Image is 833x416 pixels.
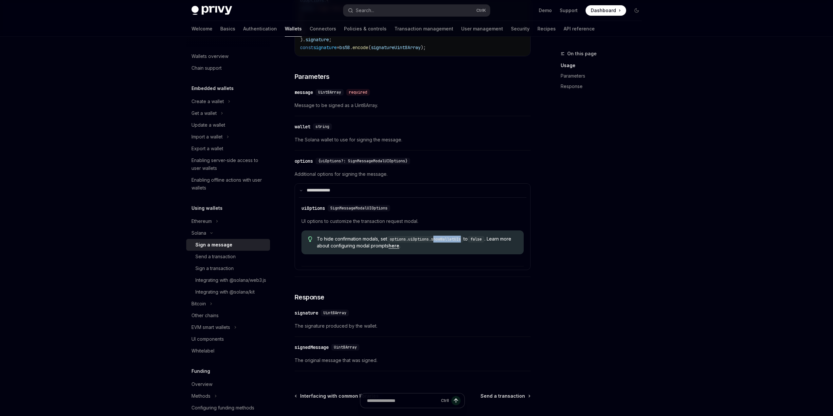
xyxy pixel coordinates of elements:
[191,98,224,105] div: Create a wallet
[186,345,270,357] a: Whitelabel
[186,378,270,390] a: Overview
[313,45,337,50] span: signature
[368,45,371,50] span: (
[191,217,212,225] div: Ethereum
[300,45,313,50] span: const
[191,121,225,129] div: Update a wallet
[295,72,330,81] span: Parameters
[186,62,270,74] a: Chain support
[308,236,313,242] svg: Tip
[191,156,266,172] div: Enabling server-side access to user wallets
[195,241,232,249] div: Sign a message
[186,215,270,227] button: Toggle Ethereum section
[330,206,388,211] span: SignMessageModalUIOptions
[511,21,530,37] a: Security
[468,236,484,243] code: false
[191,404,254,412] div: Configuring funding methods
[539,7,552,14] a: Demo
[389,243,399,249] a: here
[295,293,324,302] span: Response
[186,154,270,174] a: Enabling server-side access to user wallets
[451,396,461,405] button: Send message
[186,310,270,321] a: Other chains
[186,143,270,154] a: Export a wallet
[186,96,270,107] button: Toggle Create a wallet section
[191,145,223,153] div: Export a wallet
[564,21,595,37] a: API reference
[343,5,490,16] button: Open search
[295,310,318,316] div: signature
[191,335,224,343] div: UI components
[191,21,212,37] a: Welcome
[191,6,232,15] img: dark logo
[318,158,407,164] span: {uiOptions?: SignMessageModalUIOptions}
[353,45,368,50] span: encode
[310,21,336,37] a: Connectors
[537,21,556,37] a: Recipes
[186,321,270,333] button: Toggle EVM smart wallets section
[318,90,341,95] span: Uint8Array
[186,174,270,194] a: Enabling offline actions with user wallets
[586,5,626,16] a: Dashboard
[631,5,642,16] button: Toggle dark mode
[186,333,270,345] a: UI components
[305,37,329,43] span: signature
[191,109,217,117] div: Get a wallet
[567,50,597,58] span: On this page
[329,37,332,43] span: ;
[295,101,531,109] span: Message to be signed as a Uint8Array.
[191,52,228,60] div: Wallets overview
[356,7,374,14] div: Search...
[346,89,370,96] div: required
[186,390,270,402] button: Toggle Methods section
[295,356,531,364] span: The original message that was signed.
[186,227,270,239] button: Toggle Solana section
[191,380,212,388] div: Overview
[195,264,234,272] div: Sign a transaction
[295,344,329,351] div: signedMessage
[561,81,647,92] a: Response
[186,131,270,143] button: Toggle Import a wallet section
[191,204,223,212] h5: Using wallets
[186,262,270,274] a: Sign a transaction
[186,251,270,262] a: Send a transaction
[421,45,426,50] span: );
[301,205,325,211] div: uiOptions
[300,37,305,43] span: ).
[334,345,357,350] span: Uint8Array
[350,45,353,50] span: .
[344,21,387,37] a: Policies & controls
[186,50,270,62] a: Wallets overview
[195,276,266,284] div: Integrating with @solana/web3.js
[561,71,647,81] a: Parameters
[295,322,531,330] span: The signature produced by the wallet.
[191,84,234,92] h5: Embedded wallets
[195,288,255,296] div: Integrating with @solana/kit
[394,21,453,37] a: Transaction management
[191,176,266,192] div: Enabling offline actions with user wallets
[476,8,486,13] span: Ctrl K
[591,7,616,14] span: Dashboard
[295,158,313,164] div: options
[191,347,214,355] div: Whitelabel
[191,229,206,237] div: Solana
[337,45,339,50] span: =
[323,310,346,316] span: Uint8Array
[186,107,270,119] button: Toggle Get a wallet section
[186,402,270,414] a: Configuring funding methods
[285,21,302,37] a: Wallets
[191,64,222,72] div: Chain support
[295,170,531,178] span: Additional options for signing the message.
[367,393,438,408] input: Ask a question...
[186,286,270,298] a: Integrating with @solana/kit
[186,298,270,310] button: Toggle Bitcoin section
[186,119,270,131] a: Update a wallet
[560,7,578,14] a: Support
[186,274,270,286] a: Integrating with @solana/web3.js
[339,45,350,50] span: bs58
[301,217,524,225] span: UI options to customize the transaction request modal.
[191,323,230,331] div: EVM smart wallets
[191,133,223,141] div: Import a wallet
[195,253,236,261] div: Send a transaction
[295,136,531,144] span: The Solana wallet to use for signing the message.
